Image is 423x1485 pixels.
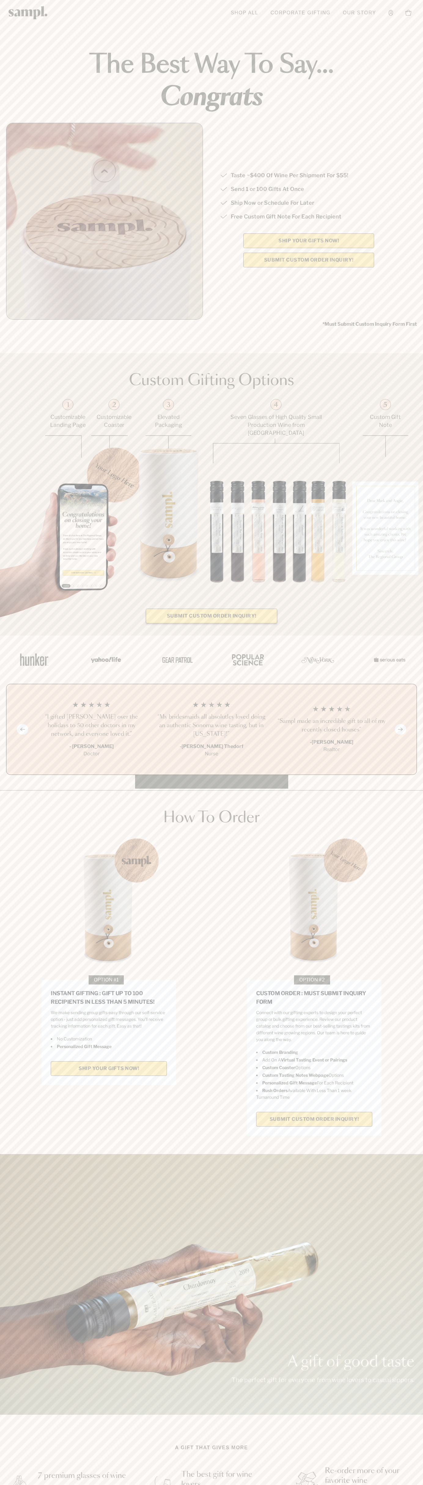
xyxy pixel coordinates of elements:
[281,1057,347,1062] strong: Virtual Tasting Event or Pairings
[340,6,379,20] a: Our Story
[267,6,334,20] a: Corporate Gifting
[310,739,353,745] b: -[PERSON_NAME]
[256,1072,372,1079] li: Options
[276,696,387,762] li: 3 / 4
[36,696,147,762] li: 1 / 4
[395,724,406,735] button: Next slide
[232,1376,414,1384] p: The perfect gift for everyone from wine lovers to casual sippers.
[137,413,200,429] p: Elevated Packaging
[156,713,267,739] h3: “My bridesmaids all absolutley loved doing an authentic Sonoma wine tasting, but in [US_STATE]!”
[36,713,147,739] h3: “I gifted [PERSON_NAME] over the holidays to 50 other doctors in my network, and everyone loved it.”
[51,989,167,1006] h1: INSTANT GIFTING : GIFT UP TO 100 RECIPIENTS IN LESS THAN 5 MINUTES!
[145,435,191,449] img: fea_line3_x1500.png
[256,989,372,1006] h1: CUSTOM ORDER : MUST SUBMIT INQUIRY FORM
[69,743,114,749] b: - [PERSON_NAME]
[91,413,137,429] p: Customizable Coaster
[180,743,243,749] b: -[PERSON_NAME] Thedorf
[51,1009,167,1029] p: We make sending group gifts easy through our self-service option - just add personalized gift mes...
[36,750,147,757] span: Doctor
[256,1064,372,1071] li: Options
[262,1088,288,1093] strong: Rush Orders
[45,435,82,458] img: fea_line1_x1500.png
[256,1112,372,1127] a: Submit Custom Order Inquiry!
[256,1057,372,1063] li: Add On A
[67,402,69,409] span: 1
[230,413,322,437] p: Seven Glasses of High Quality Small Production Wine from [GEOGRAPHIC_DATA]
[167,402,171,409] span: 3
[262,1065,295,1070] strong: Custom Coaster
[146,609,277,623] a: Submit Custom Order Inquiry!
[89,975,124,985] div: OPTION #1
[228,6,261,20] a: Shop All
[352,413,418,429] p: Custom Gift Note
[9,6,48,19] img: Sampl logo
[262,1072,329,1078] strong: Custom Tasting Notes Webpage
[51,1036,167,1042] li: No Customization
[256,1009,372,1043] p: Connect with our gifting experts to design your perfect group or bulk gifting experience. Review ...
[213,438,340,463] img: fea_line4_x1500.png
[274,402,278,409] span: 4
[156,750,267,757] span: Nurse
[57,1044,112,1049] strong: Personalized Gift Message
[276,717,387,734] h3: “Sampl made an incredible gift to all of my recently closed houses”
[256,1087,372,1101] li: Available With Less Than 1 week Turnaround Time
[352,481,418,575] img: gift_fea5_x1500.png
[85,447,145,504] img: gift_fea_2_x1500.png
[383,402,387,409] span: 5
[5,372,418,390] h1: Custom Gifting Options
[91,435,128,448] img: fea_line2_x1500.png
[294,975,330,985] div: OPTION #2
[156,696,267,762] li: 2 / 4
[232,1355,414,1369] p: A gift of good taste
[276,746,387,753] span: Realtor
[200,463,352,603] img: gift_fea4_x1500.png
[362,435,408,457] img: fea_line5_x1500.png
[137,448,200,583] img: gift_fea3_x1500.png
[51,1061,167,1076] a: SHIP YOUR GIFTS NOW!
[112,402,116,409] span: 2
[256,1080,372,1086] li: For Each Recipient
[45,413,91,429] p: Customizable Landing Page
[262,1050,298,1055] strong: Custom Branding
[17,724,28,735] button: Previous slide
[262,1080,317,1085] strong: Personalized Gift Message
